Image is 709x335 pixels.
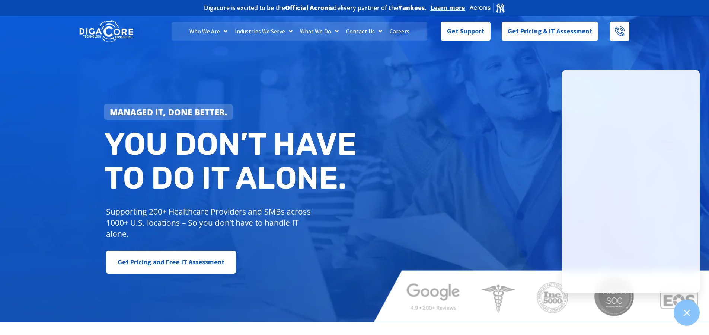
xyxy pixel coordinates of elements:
[79,20,133,43] img: DigaCore Technology Consulting
[342,22,386,41] a: Contact Us
[447,24,484,39] span: Get Support
[186,22,231,41] a: Who We Are
[386,22,413,41] a: Careers
[431,4,465,12] a: Learn more
[118,255,224,270] span: Get Pricing and Free IT Assessment
[106,251,236,274] a: Get Pricing and Free IT Assessment
[398,4,427,12] b: Yankees.
[204,5,427,11] h2: Digacore is excited to be the delivery partner of the
[441,22,490,41] a: Get Support
[104,104,233,120] a: Managed IT, done better.
[231,22,296,41] a: Industries We Serve
[502,22,598,41] a: Get Pricing & IT Assessment
[106,206,314,239] p: Supporting 200+ Healthcare Providers and SMBs across 1000+ U.S. locations – So you don’t have to ...
[172,22,427,41] nav: Menu
[469,2,505,13] img: Acronis
[508,24,593,39] span: Get Pricing & IT Assessment
[285,4,333,12] b: Official Acronis
[296,22,342,41] a: What We Do
[562,70,700,293] iframe: Chatgenie Messenger
[104,127,360,195] h2: You don’t have to do IT alone.
[110,106,227,117] strong: Managed IT, done better.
